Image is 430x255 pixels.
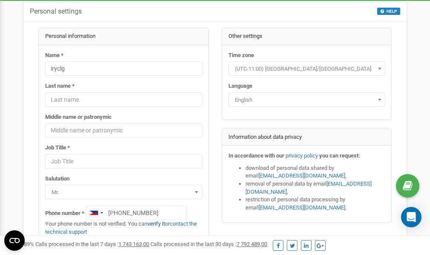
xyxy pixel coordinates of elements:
[228,152,284,159] strong: In accordance with our
[86,206,187,220] input: +1-800-555-55-55
[45,144,70,152] label: Job Title *
[245,180,385,196] li: removal of personal data by email ,
[45,123,202,138] input: Middle name or patronymic
[4,230,25,251] button: Open CMP widget
[245,164,385,180] li: download of personal data shared by email ,
[48,186,199,198] span: Mr.
[231,63,382,75] span: (UTC-11:00) Pacific/Midway
[35,241,149,247] span: Calls processed in the last 7 days :
[45,175,69,183] label: Salutation
[286,152,318,159] a: privacy policy
[45,209,84,218] label: Phone number *
[45,154,202,169] input: Job Title
[45,82,75,90] label: Last name *
[228,61,385,76] span: (UTC-11:00) Pacific/Midway
[231,94,382,106] span: English
[45,61,202,76] input: Name
[45,185,202,199] span: Mr.
[45,220,202,236] p: Your phone number is not verified. You can or
[86,206,106,220] div: Telephone country code
[377,8,400,15] button: HELP
[222,28,392,45] div: Other settings
[39,28,208,45] div: Personal information
[228,92,385,107] span: English
[45,221,197,235] a: contact the technical support
[45,113,112,121] label: Middle name or patronymic
[401,207,421,227] div: Open Intercom Messenger
[237,241,267,247] u: 7 792 489,00
[150,241,267,247] span: Calls processed in the last 30 days :
[228,82,252,90] label: Language
[259,172,345,179] a: [EMAIL_ADDRESS][DOMAIN_NAME]
[222,129,392,146] div: Information about data privacy
[245,181,372,195] a: [EMAIL_ADDRESS][DOMAIN_NAME]
[147,221,165,227] a: verify it
[45,52,63,60] label: Name *
[118,241,149,247] u: 1 743 163,00
[319,152,360,159] strong: you can request:
[228,52,254,60] label: Time zone
[45,92,202,107] input: Last name
[259,204,345,211] a: [EMAIL_ADDRESS][DOMAIN_NAME]
[245,196,385,212] li: restriction of personal data processing by email .
[30,8,82,15] h5: Personal settings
